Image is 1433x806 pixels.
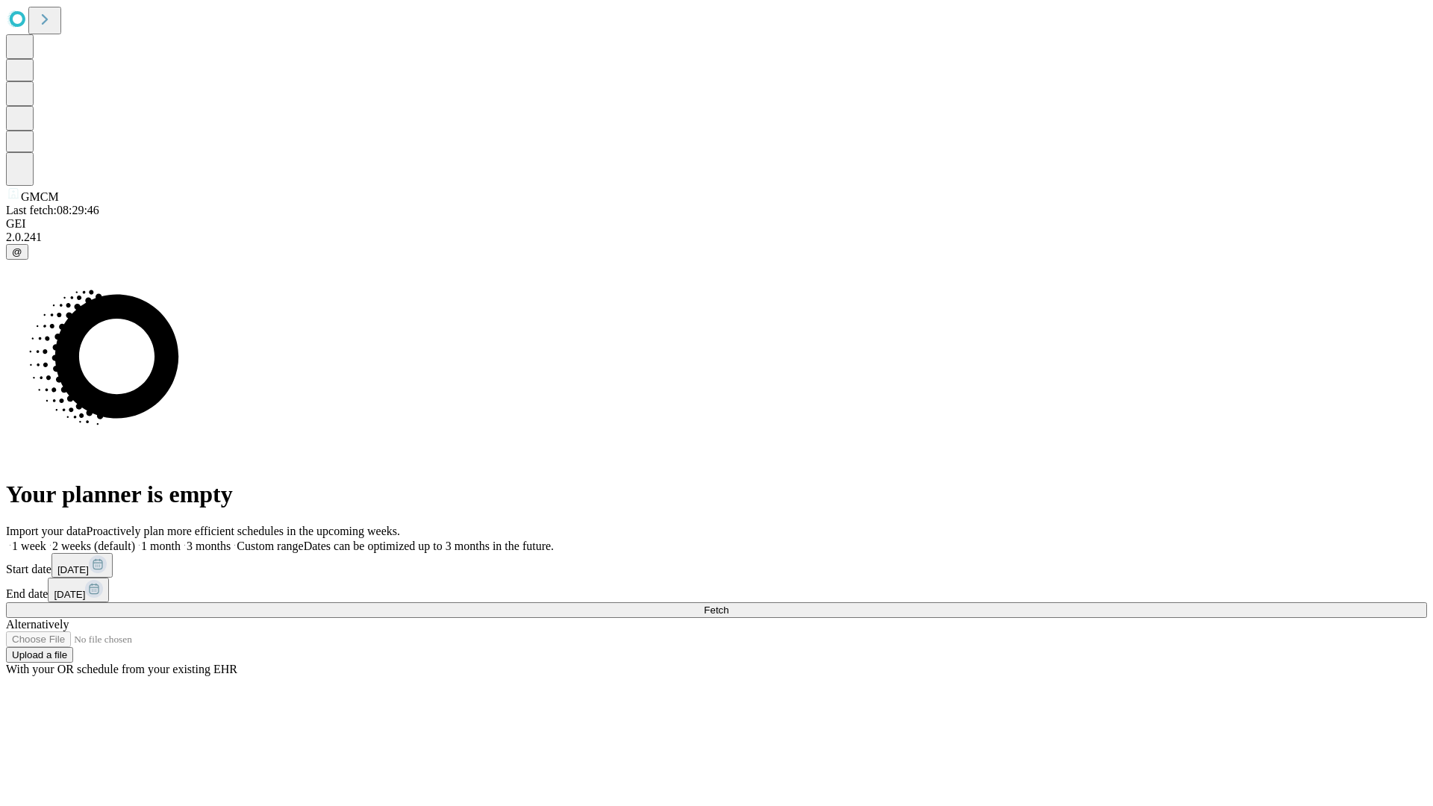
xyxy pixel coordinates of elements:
[6,231,1427,244] div: 2.0.241
[6,663,237,675] span: With your OR schedule from your existing EHR
[6,244,28,260] button: @
[12,540,46,552] span: 1 week
[141,540,181,552] span: 1 month
[237,540,303,552] span: Custom range
[304,540,554,552] span: Dates can be optimized up to 3 months in the future.
[48,578,109,602] button: [DATE]
[6,481,1427,508] h1: Your planner is empty
[187,540,231,552] span: 3 months
[51,553,113,578] button: [DATE]
[52,540,135,552] span: 2 weeks (default)
[6,204,99,216] span: Last fetch: 08:29:46
[57,564,89,575] span: [DATE]
[6,602,1427,618] button: Fetch
[6,217,1427,231] div: GEI
[6,525,87,537] span: Import your data
[6,647,73,663] button: Upload a file
[704,604,728,616] span: Fetch
[21,190,59,203] span: GMCM
[54,589,85,600] span: [DATE]
[6,578,1427,602] div: End date
[6,618,69,631] span: Alternatively
[12,246,22,257] span: @
[87,525,400,537] span: Proactively plan more efficient schedules in the upcoming weeks.
[6,553,1427,578] div: Start date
